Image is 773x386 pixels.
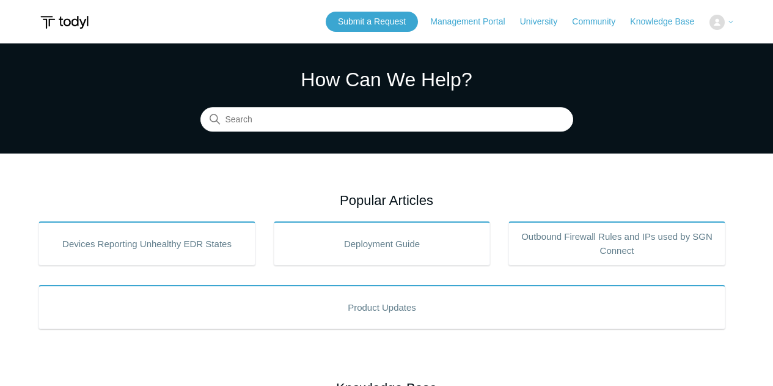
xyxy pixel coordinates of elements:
input: Search [200,108,573,132]
h2: Popular Articles [38,190,735,210]
a: Outbound Firewall Rules and IPs used by SGN Connect [508,221,725,265]
h1: How Can We Help? [200,65,573,94]
a: Deployment Guide [274,221,491,265]
a: Devices Reporting Unhealthy EDR States [38,221,255,265]
a: Product Updates [38,285,725,329]
a: Submit a Request [326,12,418,32]
a: University [520,15,570,28]
a: Knowledge Base [630,15,706,28]
img: Todyl Support Center Help Center home page [38,11,90,34]
a: Management Portal [430,15,517,28]
a: Community [572,15,628,28]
